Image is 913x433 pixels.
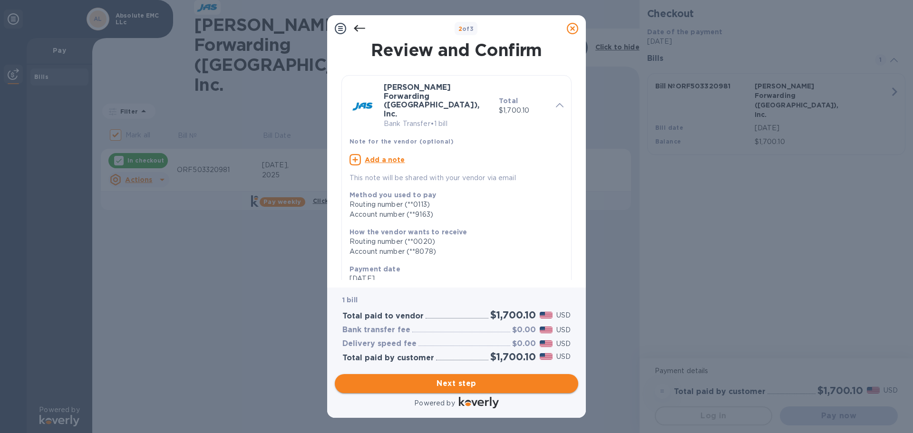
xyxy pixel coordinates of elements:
b: Payment date [350,265,400,273]
img: USD [540,340,553,347]
p: Powered by [414,398,455,408]
b: How the vendor wants to receive [350,228,467,236]
u: Add a note [365,156,405,164]
h2: $1,700.10 [490,309,536,321]
b: of 3 [458,25,474,32]
h3: $0.00 [512,339,536,348]
h3: $0.00 [512,326,536,335]
p: This note will be shared with your vendor via email [350,173,563,183]
div: Account number (**8078) [350,247,556,257]
p: USD [556,310,571,320]
div: [PERSON_NAME] Forwarding ([GEOGRAPHIC_DATA]), Inc.Bank Transfer•1 billTotal$1,700.10Note for the ... [350,83,563,183]
div: Routing number (**0020) [350,237,556,247]
p: $1,700.10 [499,106,548,115]
img: USD [540,312,553,318]
b: Note for the vendor (optional) [350,138,454,145]
b: [PERSON_NAME] Forwarding ([GEOGRAPHIC_DATA]), Inc. [384,83,479,118]
p: USD [556,325,571,335]
button: Next step [335,374,578,393]
p: USD [556,352,571,362]
b: Total [499,97,518,105]
span: 2 [458,25,462,32]
h3: Total paid to vendor [342,312,424,321]
img: Logo [459,397,499,408]
h3: Total paid by customer [342,354,434,363]
div: Routing number (**0113) [350,200,556,210]
b: Method you used to pay [350,191,436,199]
div: Account number (**9163) [350,210,556,220]
p: [DATE] [350,274,556,284]
h3: Delivery speed fee [342,339,417,348]
h3: Bank transfer fee [342,326,410,335]
p: USD [556,339,571,349]
h2: $1,700.10 [490,351,536,363]
img: USD [540,353,553,360]
p: Bank Transfer • 1 bill [384,119,491,129]
span: Next step [342,378,571,389]
img: USD [540,327,553,333]
h1: Review and Confirm [340,40,573,60]
b: 1 bill [342,296,358,304]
